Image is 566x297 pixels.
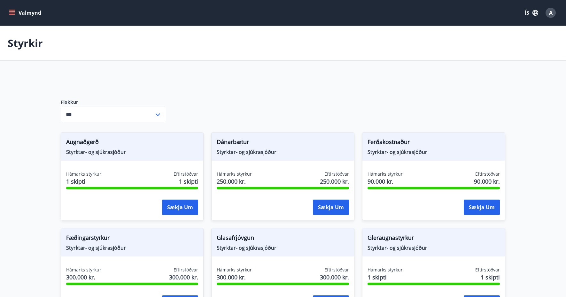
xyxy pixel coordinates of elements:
[66,138,198,148] span: Augnaðgerð
[368,138,500,148] span: Ferðakostnaður
[324,171,349,177] span: Eftirstöðvar
[217,138,349,148] span: Dánarbætur
[179,177,198,186] span: 1 skipti
[368,233,500,244] span: Gleraugnastyrkur
[475,171,500,177] span: Eftirstöðvar
[368,177,403,186] span: 90.000 kr.
[174,267,198,273] span: Eftirstöðvar
[368,273,403,281] span: 1 skipti
[313,200,349,215] button: Sækja um
[368,171,403,177] span: Hámarks styrkur
[61,99,166,105] label: Flokkur
[475,267,500,273] span: Eftirstöðvar
[368,148,500,156] span: Styrktar- og sjúkrasjóður
[162,200,198,215] button: Sækja um
[66,148,198,156] span: Styrktar- og sjúkrasjóður
[174,171,198,177] span: Eftirstöðvar
[320,273,349,281] span: 300.000 kr.
[320,177,349,186] span: 250.000 kr.
[368,244,500,251] span: Styrktar- og sjúkrasjóður
[66,273,101,281] span: 300.000 kr.
[217,233,349,244] span: Glasafrjóvgun
[368,267,403,273] span: Hámarks styrkur
[474,177,500,186] span: 90.000 kr.
[521,7,542,19] button: ÍS
[217,177,252,186] span: 250.000 kr.
[217,171,252,177] span: Hámarks styrkur
[481,273,500,281] span: 1 skipti
[66,233,198,244] span: Fæðingarstyrkur
[66,171,101,177] span: Hámarks styrkur
[66,244,198,251] span: Styrktar- og sjúkrasjóður
[169,273,198,281] span: 300.000 kr.
[8,7,44,19] button: menu
[543,5,558,20] button: A
[8,36,43,50] p: Styrkir
[217,244,349,251] span: Styrktar- og sjúkrasjóður
[217,273,252,281] span: 300.000 kr.
[217,148,349,156] span: Styrktar- og sjúkrasjóður
[66,267,101,273] span: Hámarks styrkur
[66,177,101,186] span: 1 skipti
[464,200,500,215] button: Sækja um
[324,267,349,273] span: Eftirstöðvar
[217,267,252,273] span: Hámarks styrkur
[549,9,553,16] span: A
